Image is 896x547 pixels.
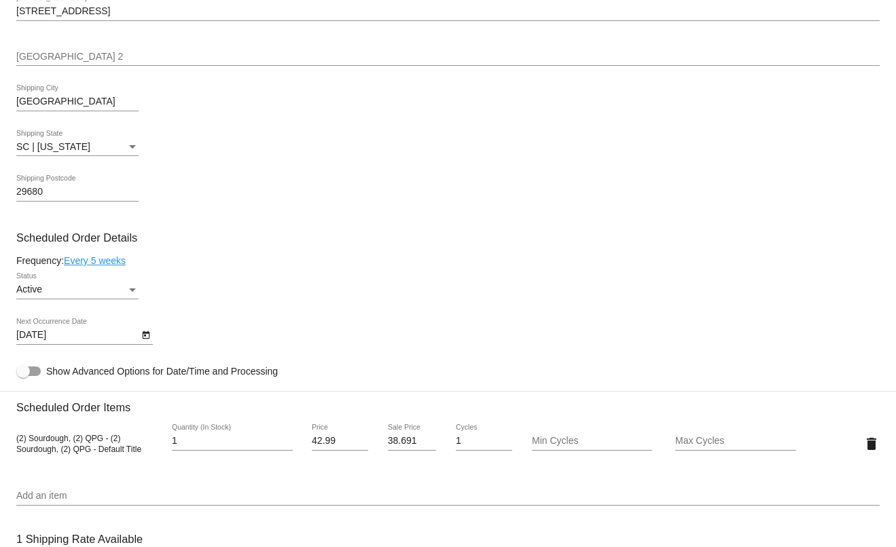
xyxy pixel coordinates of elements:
[312,436,368,447] input: Price
[456,436,512,447] input: Cycles
[863,436,880,452] mat-icon: delete
[675,436,796,447] input: Max Cycles
[16,434,141,454] span: (2) Sourdough, (2) QPG - (2) Sourdough, (2) QPG - Default Title
[16,142,139,153] mat-select: Shipping State
[64,255,126,266] a: Every 5 weeks
[16,187,139,197] input: Shipping Postcode
[16,330,139,341] input: Next Occurrence Date
[16,284,42,295] span: Active
[16,6,880,17] input: Shipping Street 1
[16,491,880,502] input: Add an item
[16,255,880,266] div: Frequency:
[16,52,880,62] input: Shipping Street 2
[16,284,139,295] mat-select: Status
[388,436,437,447] input: Sale Price
[46,364,278,378] span: Show Advanced Options for Date/Time and Processing
[16,96,139,107] input: Shipping City
[16,391,880,414] h3: Scheduled Order Items
[16,231,880,244] h3: Scheduled Order Details
[16,141,90,152] span: SC | [US_STATE]
[139,327,153,341] button: Open calendar
[532,436,653,447] input: Min Cycles
[172,436,293,447] input: Quantity (In Stock)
